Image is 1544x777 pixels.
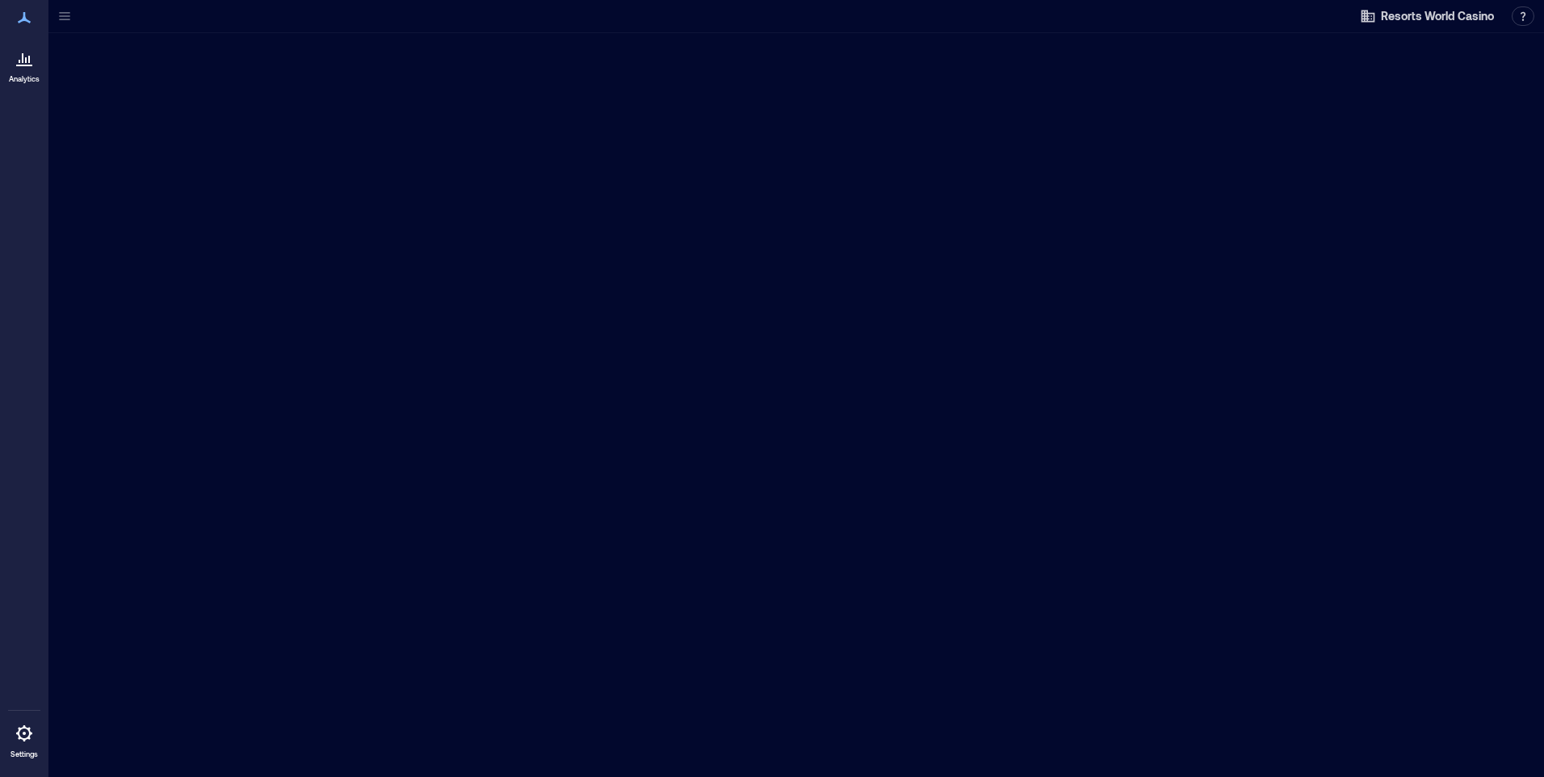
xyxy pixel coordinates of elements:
[5,714,44,764] a: Settings
[1355,3,1499,29] button: Resorts World Casino
[4,39,44,89] a: Analytics
[1381,8,1494,24] span: Resorts World Casino
[10,750,38,759] p: Settings
[9,74,40,84] p: Analytics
